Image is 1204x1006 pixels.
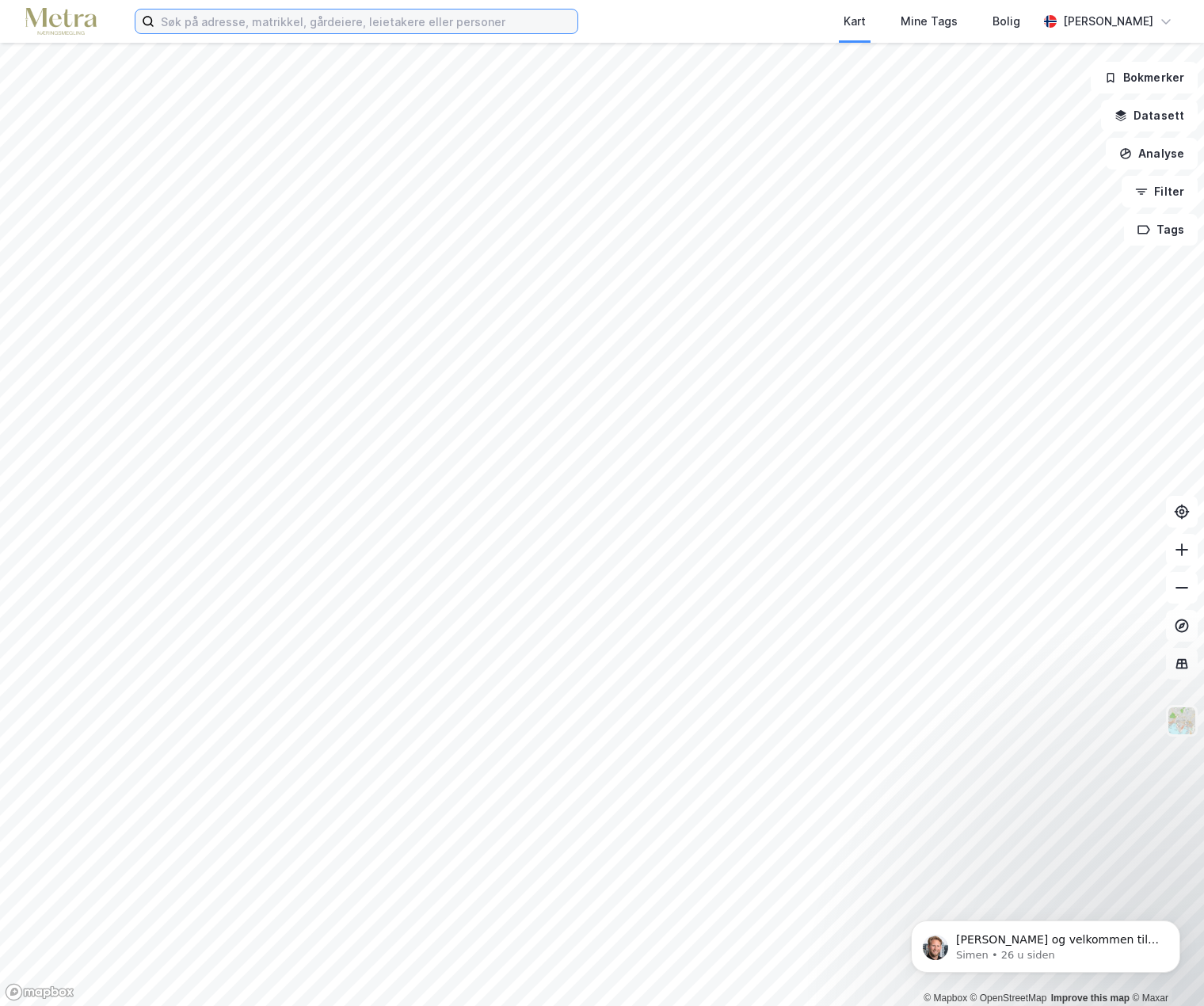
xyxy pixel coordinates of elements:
[887,887,1204,998] iframe: Intercom notifications melding
[5,983,74,1001] a: Mapbox homepage
[970,993,1047,1004] a: OpenStreetMap
[1124,214,1198,246] button: Tags
[1122,176,1198,208] button: Filter
[993,12,1020,31] div: Bolig
[1167,706,1197,736] img: Z
[901,12,958,31] div: Mine Tags
[924,993,967,1004] a: Mapbox
[844,12,866,31] div: Kart
[1101,100,1198,131] button: Datasett
[1063,12,1153,31] div: [PERSON_NAME]
[1091,62,1198,93] button: Bokmerker
[25,8,97,36] img: metra-logo.256734c3b2bbffee19d4.png
[1051,993,1130,1004] a: Improve this map
[154,10,577,33] input: Søk på adresse, matrikkel, gårdeiere, leietakere eller personer
[1106,138,1198,170] button: Analyse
